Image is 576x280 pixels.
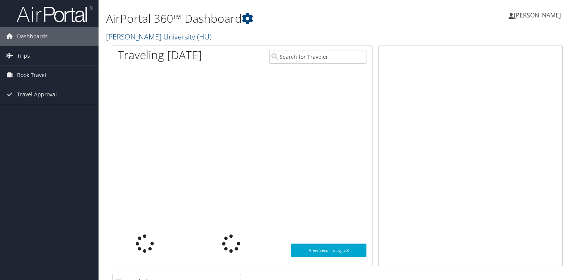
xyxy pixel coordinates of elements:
span: [PERSON_NAME] [514,11,561,19]
h1: AirPortal 360™ Dashboard [106,11,414,27]
span: Travel Approval [17,85,57,104]
span: Trips [17,46,30,65]
a: [PERSON_NAME] University (HU) [106,31,213,42]
a: [PERSON_NAME] [509,4,568,27]
h1: Traveling [DATE] [118,47,202,63]
a: View SecurityLogic® [291,244,366,257]
span: Dashboards [17,27,48,46]
img: airportal-logo.png [17,5,92,23]
span: Book Travel [17,66,46,85]
input: Search for Traveler [269,50,366,64]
